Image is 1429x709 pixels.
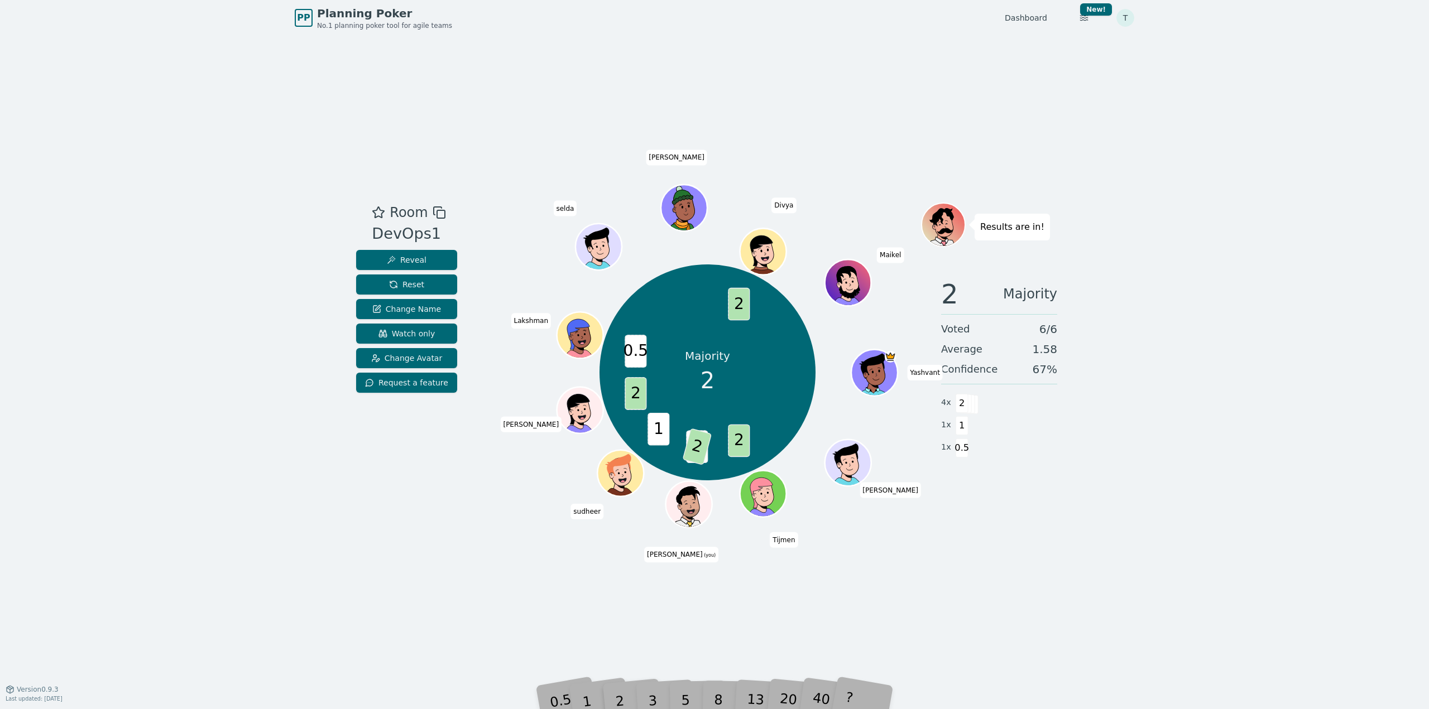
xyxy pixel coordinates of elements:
[1039,321,1057,337] span: 6 / 6
[553,200,577,216] span: Click to change your name
[728,288,750,321] span: 2
[1032,341,1057,357] span: 1.58
[1080,3,1112,16] div: New!
[511,313,552,329] span: Click to change your name
[644,547,718,562] span: Click to change your name
[941,441,951,454] span: 1 x
[1003,281,1057,307] span: Majority
[728,425,750,457] span: 2
[941,419,951,431] span: 1 x
[685,348,730,364] p: Majority
[682,428,712,465] span: 2
[941,341,982,357] span: Average
[701,364,714,397] span: 2
[387,254,426,266] span: Reveal
[371,353,443,364] span: Change Avatar
[956,438,968,457] span: 0.5
[1033,361,1057,377] span: 67 %
[297,11,310,25] span: PP
[941,397,951,409] span: 4 x
[356,250,457,270] button: Reveal
[295,6,452,30] a: PPPlanning PokerNo.1 planning poker tool for agile teams
[941,361,998,377] span: Confidence
[390,202,428,223] span: Room
[884,351,896,363] span: Yashvant is the host
[17,685,59,694] span: Version 0.9.3
[980,219,1044,235] p: Results are in!
[317,6,452,21] span: Planning Poker
[907,365,943,380] span: Click to change your name
[372,202,385,223] button: Add as favourite
[372,223,445,245] div: DevOps1
[500,416,562,432] span: Click to change your name
[356,348,457,368] button: Change Avatar
[570,504,603,519] span: Click to change your name
[941,281,958,307] span: 2
[1005,12,1047,23] a: Dashboard
[625,377,646,410] span: 2
[703,553,716,558] span: (you)
[1074,8,1094,28] button: New!
[646,149,707,165] span: Click to change your name
[356,324,457,344] button: Watch only
[877,247,904,263] span: Click to change your name
[648,413,669,446] span: 1
[956,394,968,413] span: 2
[356,299,457,319] button: Change Name
[1116,9,1134,27] button: T
[317,21,452,30] span: No.1 planning poker tool for agile teams
[860,482,921,498] span: Click to change your name
[365,377,448,388] span: Request a feature
[356,274,457,295] button: Reset
[389,279,424,290] span: Reset
[667,483,711,526] button: Click to change your avatar
[956,416,968,435] span: 1
[6,685,59,694] button: Version0.9.3
[372,303,441,315] span: Change Name
[6,696,63,702] span: Last updated: [DATE]
[625,335,646,368] span: 0.5
[941,321,970,337] span: Voted
[356,373,457,393] button: Request a feature
[378,328,435,339] span: Watch only
[771,197,796,213] span: Click to change your name
[770,532,798,547] span: Click to change your name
